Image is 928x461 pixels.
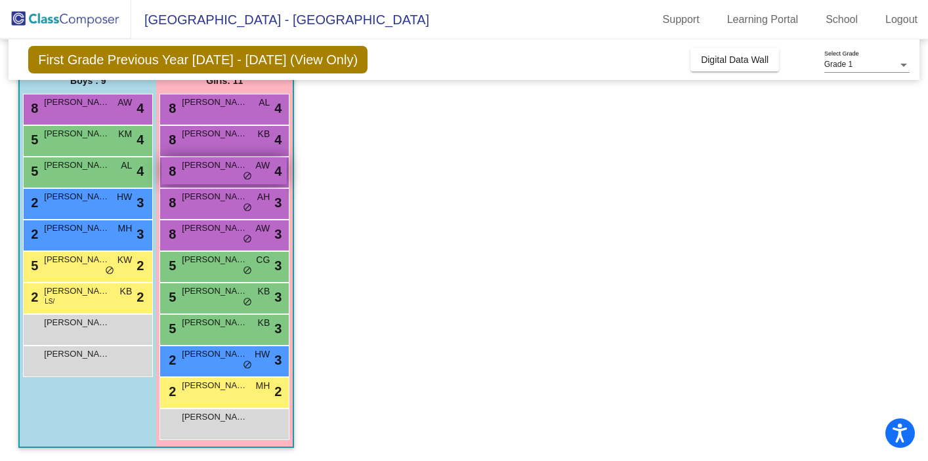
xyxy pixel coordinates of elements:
[117,190,132,204] span: HW
[243,171,252,182] span: do_not_disturb_alt
[274,98,282,118] span: 4
[28,101,38,115] span: 8
[182,253,247,266] span: [PERSON_NAME]
[182,96,247,109] span: [PERSON_NAME]
[274,382,282,401] span: 2
[165,353,176,367] span: 2
[105,266,114,276] span: do_not_disturb_alt
[243,266,252,276] span: do_not_disturb_alt
[117,253,133,267] span: KW
[28,195,38,210] span: 2
[274,130,282,150] span: 4
[165,132,176,147] span: 8
[121,159,132,172] span: AL
[28,46,368,73] span: First Grade Previous Year [DATE] - [DATE] (View Only)
[182,348,247,361] span: [PERSON_NAME]
[165,195,176,210] span: 8
[258,285,270,298] span: KB
[165,321,176,336] span: 5
[717,9,809,30] a: Learning Portal
[274,319,282,338] span: 3
[257,190,270,204] span: AH
[182,159,247,172] span: [PERSON_NAME]
[165,290,176,304] span: 5
[165,101,176,115] span: 8
[44,127,110,140] span: [PERSON_NAME]
[45,296,54,306] span: LS/
[243,360,252,371] span: do_not_disturb_alt
[652,9,710,30] a: Support
[44,159,110,172] span: [PERSON_NAME]
[165,258,176,273] span: 5
[137,130,144,150] span: 4
[274,287,282,307] span: 3
[137,224,144,244] span: 3
[274,161,282,181] span: 4
[243,203,252,213] span: do_not_disturb_alt
[255,222,270,235] span: AW
[182,127,247,140] span: [PERSON_NAME]
[274,224,282,244] span: 3
[182,190,247,203] span: [PERSON_NAME]
[117,96,132,110] span: AW
[131,9,429,30] span: [GEOGRAPHIC_DATA] - [GEOGRAPHIC_DATA]
[182,379,247,392] span: [PERSON_NAME]
[690,48,779,71] button: Digital Data Wall
[28,132,38,147] span: 5
[701,54,769,65] span: Digital Data Wall
[258,316,270,330] span: KB
[256,379,270,393] span: MH
[815,9,868,30] a: School
[28,164,38,178] span: 5
[28,227,38,241] span: 2
[182,316,247,329] span: [PERSON_NAME]
[44,190,110,203] span: [PERSON_NAME]
[256,253,270,267] span: CG
[165,384,176,399] span: 2
[44,253,110,266] span: [PERSON_NAME]
[44,96,110,109] span: [PERSON_NAME]
[156,68,293,94] div: Girls: 11
[259,96,270,110] span: AL
[28,258,38,273] span: 5
[118,222,133,235] span: MH
[44,316,110,329] span: [PERSON_NAME]
[274,256,282,275] span: 3
[28,290,38,304] span: 2
[137,193,144,212] span: 3
[274,193,282,212] span: 3
[182,285,247,298] span: [PERSON_NAME]
[824,60,853,69] span: Grade 1
[165,227,176,241] span: 8
[137,256,144,275] span: 2
[20,68,156,94] div: Boys : 9
[875,9,928,30] a: Logout
[118,127,132,141] span: KM
[255,159,270,172] span: AW
[274,350,282,370] span: 3
[182,222,247,235] span: [PERSON_NAME]
[44,285,110,298] span: [PERSON_NAME] [PERSON_NAME]
[137,161,144,181] span: 4
[255,348,270,361] span: HW
[258,127,270,141] span: KB
[120,285,133,298] span: KB
[243,234,252,245] span: do_not_disturb_alt
[44,348,110,361] span: [PERSON_NAME]
[165,164,176,178] span: 8
[182,411,247,424] span: [PERSON_NAME]
[243,297,252,308] span: do_not_disturb_alt
[137,287,144,307] span: 2
[44,222,110,235] span: [PERSON_NAME]
[137,98,144,118] span: 4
